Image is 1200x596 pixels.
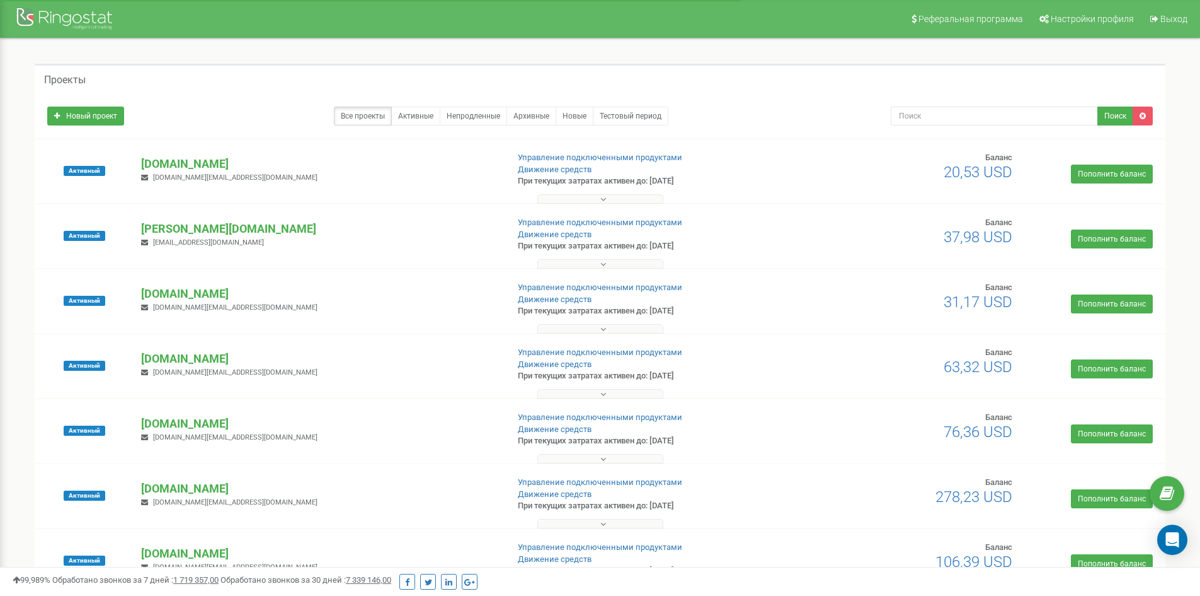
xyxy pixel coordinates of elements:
span: Обработано звонков за 30 дней : [220,575,391,585]
p: При текущих затратах активен до: [DATE] [518,370,780,382]
span: Обработано звонков за 7 дней : [52,575,219,585]
span: Баланс [985,348,1012,357]
a: Активные [391,107,440,126]
a: Тестовый период [593,107,668,126]
a: Управление подключенными продуктами [518,218,682,227]
a: Пополнить баланс [1071,359,1153,378]
span: 99,989% [13,575,50,585]
span: Активный [64,166,105,176]
a: Движение средств [518,359,591,369]
span: 37,98 USD [944,228,1012,246]
p: [DOMAIN_NAME] [141,416,497,432]
a: Пополнить баланс [1071,554,1153,573]
p: При текущих затратах активен до: [DATE] [518,175,780,187]
span: [DOMAIN_NAME][EMAIL_ADDRESS][DOMAIN_NAME] [153,303,317,312]
a: Новые [556,107,593,126]
p: При текущих затратах активен до: [DATE] [518,565,780,577]
p: [DOMAIN_NAME] [141,286,497,302]
span: 20,53 USD [944,163,1012,181]
span: 63,32 USD [944,358,1012,376]
h5: Проекты [44,74,86,86]
p: [DOMAIN_NAME] [141,156,497,172]
a: Управление подключенными продуктами [518,412,682,422]
p: [DOMAIN_NAME] [141,481,497,497]
input: Поиск [891,107,1098,126]
span: [DOMAIN_NAME][EMAIL_ADDRESS][DOMAIN_NAME] [153,368,317,377]
span: Активный [64,296,105,306]
a: Управление подключенными продуктами [518,348,682,357]
a: Новый проект [47,107,124,126]
a: Пополнить баланс [1071,165,1153,184]
div: Open Intercom Messenger [1157,525,1187,555]
span: Баланс [985,153,1012,162]
a: Движение средств [518,489,591,499]
a: Движение средств [518,424,591,434]
a: Пополнить баланс [1071,489,1153,508]
span: Выход [1160,14,1187,24]
p: При текущих затратах активен до: [DATE] [518,240,780,252]
a: Все проекты [334,107,392,126]
span: Баланс [985,412,1012,422]
span: [DOMAIN_NAME][EMAIL_ADDRESS][DOMAIN_NAME] [153,498,317,506]
span: Баланс [985,542,1012,552]
p: [DOMAIN_NAME] [141,351,497,367]
p: При текущих затратах активен до: [DATE] [518,435,780,447]
span: [DOMAIN_NAME][EMAIL_ADDRESS][DOMAIN_NAME] [153,173,317,182]
span: Активный [64,426,105,436]
span: Реферальная программа [918,14,1023,24]
span: Баланс [985,218,1012,227]
span: 278,23 USD [935,488,1012,506]
span: Активный [64,491,105,501]
a: Движение средств [518,295,591,304]
a: Пополнить баланс [1071,295,1153,313]
a: Движение средств [518,165,591,174]
span: Активный [64,556,105,566]
span: 76,36 USD [944,423,1012,441]
p: [PERSON_NAME][DOMAIN_NAME] [141,221,497,237]
p: При текущих затратах активен до: [DATE] [518,305,780,317]
u: 7 339 146,00 [346,575,391,585]
a: Пополнить баланс [1071,424,1153,443]
span: Настройки профиля [1051,14,1134,24]
a: Управление подключенными продуктами [518,542,682,552]
button: Поиск [1097,107,1133,126]
p: [DOMAIN_NAME] [141,546,497,562]
span: 31,17 USD [944,293,1012,311]
a: Управление подключенными продуктами [518,153,682,162]
a: Архивные [506,107,556,126]
a: Пополнить баланс [1071,230,1153,248]
span: Активный [64,361,105,371]
a: Непродленные [440,107,507,126]
a: Движение средств [518,230,591,239]
a: Управление подключенными продуктами [518,283,682,292]
span: [DOMAIN_NAME][EMAIL_ADDRESS][DOMAIN_NAME] [153,563,317,571]
span: Баланс [985,477,1012,487]
span: [DOMAIN_NAME][EMAIL_ADDRESS][DOMAIN_NAME] [153,433,317,441]
span: 106,39 USD [935,553,1012,571]
span: [EMAIL_ADDRESS][DOMAIN_NAME] [153,238,264,247]
a: Движение средств [518,554,591,564]
span: Баланс [985,283,1012,292]
u: 1 719 357,00 [173,575,219,585]
a: Управление подключенными продуктами [518,477,682,487]
span: Активный [64,231,105,241]
p: При текущих затратах активен до: [DATE] [518,500,780,512]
